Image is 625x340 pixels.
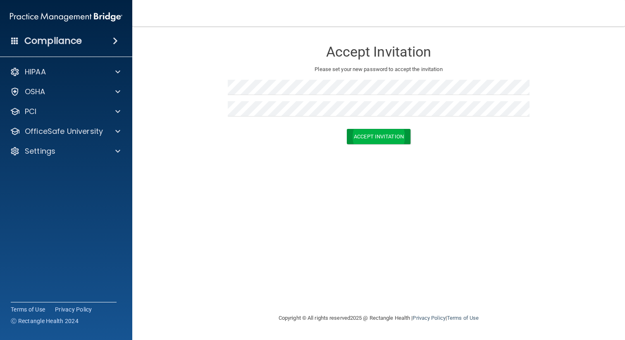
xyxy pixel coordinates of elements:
p: OSHA [25,87,45,97]
p: Please set your new password to accept the invitation [234,64,523,74]
a: Terms of Use [11,305,45,314]
a: OSHA [10,87,120,97]
p: HIPAA [25,67,46,77]
p: PCI [25,107,36,117]
button: Accept Invitation [347,129,410,144]
a: Settings [10,146,120,156]
a: Terms of Use [447,315,479,321]
a: OfficeSafe University [10,126,120,136]
span: Ⓒ Rectangle Health 2024 [11,317,79,325]
p: Settings [25,146,55,156]
a: HIPAA [10,67,120,77]
a: Privacy Policy [413,315,445,321]
h3: Accept Invitation [228,44,530,59]
a: Privacy Policy [55,305,92,314]
p: OfficeSafe University [25,126,103,136]
a: PCI [10,107,120,117]
div: Copyright © All rights reserved 2025 @ Rectangle Health | | [228,305,530,331]
h4: Compliance [24,35,82,47]
img: PMB logo [10,9,122,25]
